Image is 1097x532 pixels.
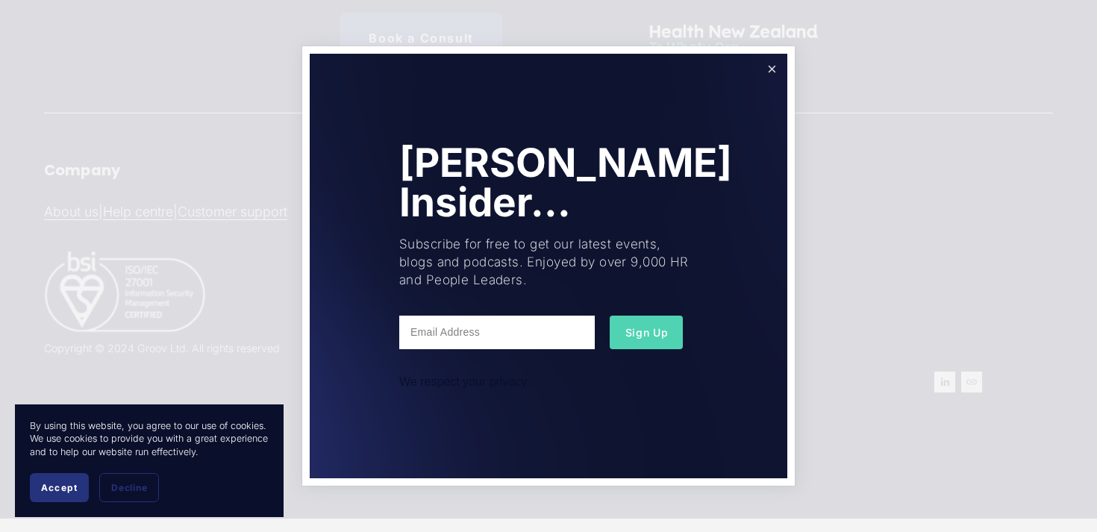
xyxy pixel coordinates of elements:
input: Email Address [399,316,595,349]
span: Decline [111,482,147,493]
button: Decline [99,473,159,502]
button: Accept [30,473,89,502]
a: Close [759,56,785,82]
p: Subscribe for free to get our latest events, blogs and podcasts. Enjoyed by over 9,000 HR and Peo... [399,236,698,289]
span: Sign Up [625,326,669,339]
button: Sign Up [610,316,683,349]
div: We respect your privacy. [399,375,698,389]
h1: [PERSON_NAME] Insider... [399,143,732,222]
span: Accept [41,482,78,493]
section: Cookie banner [15,404,284,517]
p: By using this website, you agree to our use of cookies. We use cookies to provide you with a grea... [30,419,269,458]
